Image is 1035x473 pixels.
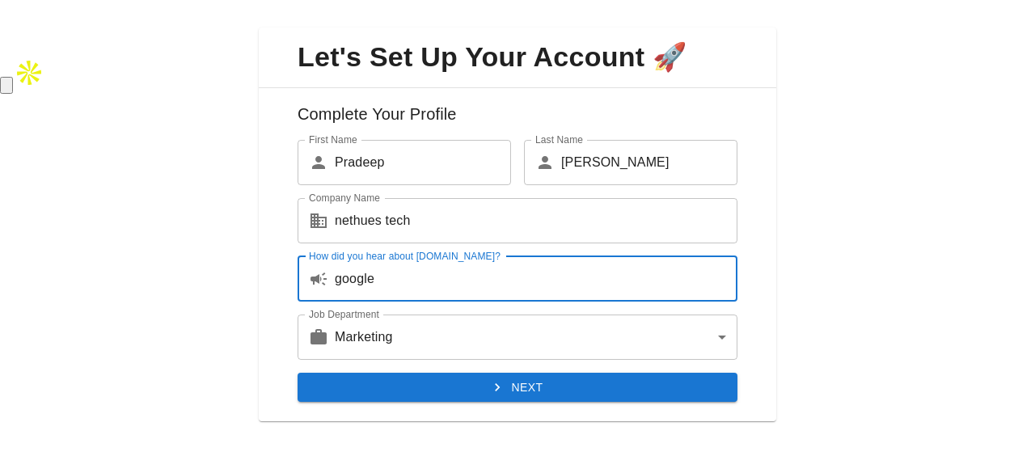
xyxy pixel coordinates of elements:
span: Let's Set Up Your Account 🚀 [272,40,763,74]
div: Marketing [335,315,737,360]
label: Last Name [535,133,583,146]
label: How did you hear about [DOMAIN_NAME]? [309,249,501,263]
img: Apollo [13,57,45,89]
h6: Complete Your Profile [272,101,763,140]
label: First Name [309,133,357,146]
label: Job Department [309,307,379,321]
button: Next [298,373,737,403]
label: Company Name [309,191,380,205]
